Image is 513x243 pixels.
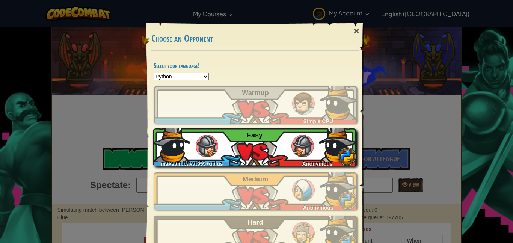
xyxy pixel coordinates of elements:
span: Warmup [242,89,269,97]
a: Simple CPU [154,86,357,124]
img: D9Gn6IRSMNXHwAAAABJRU5ErkJggg== [320,82,357,120]
img: humans_ladder_tutorial.png [292,92,315,115]
img: D9Gn6IRSMNXHwAAAABJRU5ErkJggg== [320,169,357,206]
span: Medium [243,175,268,183]
div: × [348,20,365,42]
a: maysam.bayat959+gplusAnonymous [154,128,357,166]
span: Hard [248,219,263,226]
span: Simple CPU [303,118,333,124]
span: Easy [247,131,263,139]
span: Anonymous [303,205,333,211]
a: Anonymous [154,172,357,210]
h4: Select your language! [154,62,357,69]
img: humans_ladder_easy.png [291,135,314,157]
img: D9Gn6IRSMNXHwAAAABJRU5ErkJggg== [319,125,356,162]
h3: Choose an Opponent [151,33,359,44]
img: humans_ladder_medium.png [292,179,315,201]
img: D9Gn6IRSMNXHwAAAABJRU5ErkJggg== [153,125,190,162]
span: Anonymous [302,161,333,167]
img: humans_ladder_easy.png [196,135,218,157]
span: maysam.bayat959+gplus [161,161,223,167]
